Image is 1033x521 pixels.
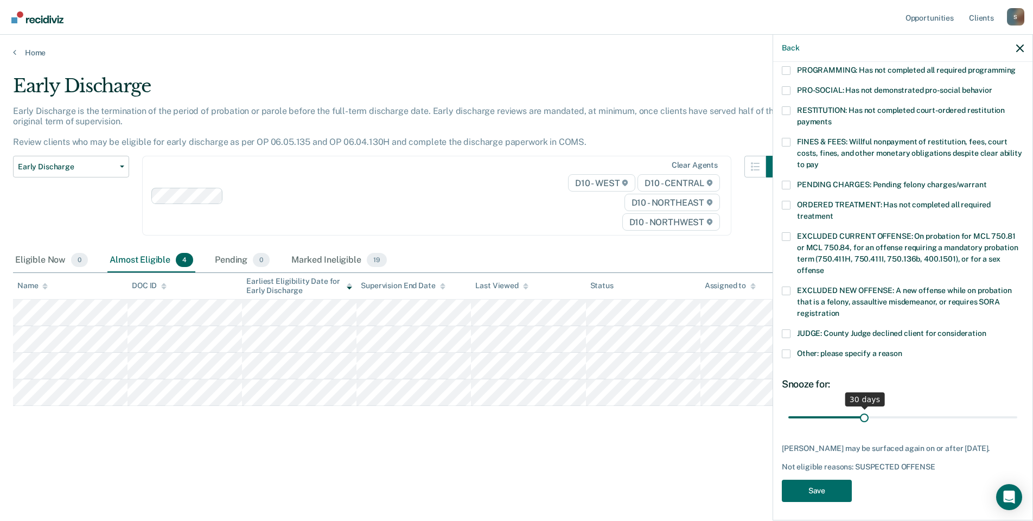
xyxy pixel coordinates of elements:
[253,253,270,267] span: 0
[13,75,788,106] div: Early Discharge
[622,213,720,231] span: D10 - NORTHWEST
[475,281,528,290] div: Last Viewed
[246,277,352,295] div: Earliest Eligibility Date for Early Discharge
[13,106,783,148] p: Early Discharge is the termination of the period of probation or parole before the full-term disc...
[17,281,48,290] div: Name
[797,349,902,358] span: Other: please specify a reason
[797,66,1016,74] span: PROGRAMMING: Has not completed all required programming
[367,253,387,267] span: 19
[797,286,1011,317] span: EXCLUDED NEW OFFENSE: A new offense while on probation that is a felony, assaultive misdemeanor, ...
[637,174,720,192] span: D10 - CENTRAL
[13,48,1020,58] a: Home
[996,484,1022,510] div: Open Intercom Messenger
[1007,8,1024,26] div: S
[705,281,756,290] div: Assigned to
[782,43,799,53] button: Back
[797,137,1022,169] span: FINES & FEES: Willful nonpayment of restitution, fees, court costs, fines, and other monetary obl...
[213,249,272,272] div: Pending
[18,162,116,171] span: Early Discharge
[361,281,445,290] div: Supervision End Date
[797,200,991,220] span: ORDERED TREATMENT: Has not completed all required treatment
[71,253,88,267] span: 0
[1007,8,1024,26] button: Profile dropdown button
[11,11,63,23] img: Recidiviz
[176,253,193,267] span: 4
[782,444,1024,453] div: [PERSON_NAME] may be surfaced again on or after [DATE].
[107,249,195,272] div: Almost Eligible
[289,249,388,272] div: Marked Ineligible
[797,86,992,94] span: PRO-SOCIAL: Has not demonstrated pro-social behavior
[797,329,986,338] span: JUDGE: County Judge declined client for consideration
[568,174,635,192] span: D10 - WEST
[797,232,1018,275] span: EXCLUDED CURRENT OFFENSE: On probation for MCL 750.81 or MCL 750.84, for an offense requiring a m...
[624,194,720,211] span: D10 - NORTHEAST
[672,161,718,170] div: Clear agents
[590,281,614,290] div: Status
[13,249,90,272] div: Eligible Now
[782,378,1024,390] div: Snooze for:
[845,392,885,406] div: 30 days
[797,180,986,189] span: PENDING CHARGES: Pending felony charges/warrant
[132,281,167,290] div: DOC ID
[782,480,852,502] button: Save
[782,462,1024,472] div: Not eligible reasons: SUSPECTED OFFENSE
[797,106,1005,126] span: RESTITUTION: Has not completed court-ordered restitution payments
